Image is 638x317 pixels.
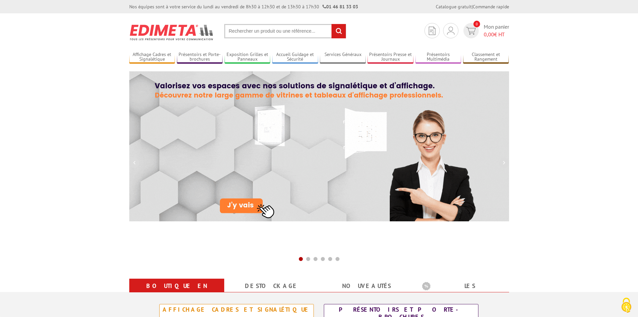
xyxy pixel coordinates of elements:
div: Affichage Cadres et Signalétique [161,306,312,313]
a: nouveautés [327,280,406,292]
a: Les promotions [422,280,501,304]
a: Présentoirs Multimédia [415,52,461,63]
span: Mon panier [484,23,509,38]
input: rechercher [331,24,346,38]
a: Présentoirs et Porte-brochures [177,52,223,63]
span: 0,00 [484,31,494,38]
div: Nos équipes sont à votre service du lundi au vendredi de 8h30 à 12h30 et de 13h30 à 17h30 [129,3,358,10]
button: Cookies (fenêtre modale) [615,294,638,317]
input: Rechercher un produit ou une référence... [224,24,346,38]
a: Services Généraux [320,52,366,63]
a: Catalogue gratuit [436,4,472,10]
strong: 01 46 81 33 03 [322,4,358,10]
a: Présentoirs Presse et Journaux [367,52,413,63]
img: Cookies (fenêtre modale) [618,297,635,314]
img: Présentoir, panneau, stand - Edimeta - PLV, affichage, mobilier bureau, entreprise [129,20,214,45]
div: | [436,3,509,10]
span: 0 [473,21,480,27]
span: € HT [484,31,509,38]
a: Accueil Guidage et Sécurité [272,52,318,63]
a: Commande rapide [473,4,509,10]
img: devis rapide [429,27,435,35]
a: devis rapide 0 Mon panier 0,00€ HT [462,23,509,38]
a: Destockage [232,280,311,292]
b: Les promotions [422,280,505,293]
a: Exposition Grilles et Panneaux [225,52,271,63]
a: Classement et Rangement [463,52,509,63]
a: Affichage Cadres et Signalétique [129,52,175,63]
img: devis rapide [466,27,476,35]
a: Boutique en ligne [137,280,216,304]
img: devis rapide [447,27,454,35]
